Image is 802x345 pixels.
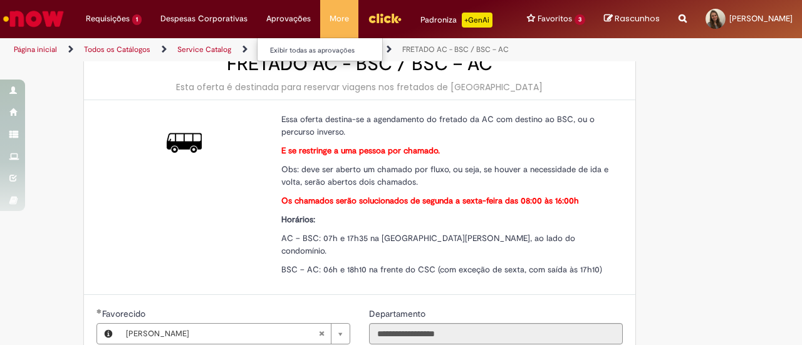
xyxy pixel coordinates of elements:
[84,44,150,54] a: Todos os Catálogos
[96,54,623,75] h2: FRETADO AC - BSC / BSC – AC
[575,14,585,25] span: 3
[281,145,440,156] strong: E se restringe a uma pessoa por chamado.
[312,324,331,344] abbr: Limpar campo Favorecido
[102,308,148,319] span: Necessários - Favorecido
[14,44,57,54] a: Página inicial
[167,125,202,160] img: FRETADO AC - BSC / BSC – AC
[126,324,318,344] span: [PERSON_NAME]
[402,44,509,54] a: FRETADO AC - BSC / BSC – AC
[9,38,525,61] ul: Trilhas de página
[120,324,350,344] a: [PERSON_NAME]Limpar campo Favorecido
[177,44,231,54] a: Service Catalog
[369,323,623,344] input: Departamento
[604,13,660,25] a: Rascunhos
[281,214,315,225] strong: Horários:
[729,13,793,24] span: [PERSON_NAME]
[86,13,130,25] span: Requisições
[257,38,383,61] ul: Aprovações
[266,13,311,25] span: Aprovações
[538,13,572,25] span: Favoritos
[368,9,402,28] img: click_logo_yellow_360x200.png
[369,307,428,320] label: Somente leitura - Departamento
[281,195,579,206] strong: Os chamados serão solucionados de segunda a sexta-feira das 08:00 às 16:00h
[420,13,492,28] div: Padroniza
[132,14,142,25] span: 1
[281,233,575,256] span: AC – BSC: 07h e 17h35 na [GEOGRAPHIC_DATA][PERSON_NAME], ao lado do condomínio.
[96,81,623,93] div: Esta oferta é destinada para reservar viagens nos fretados de [GEOGRAPHIC_DATA]
[160,13,247,25] span: Despesas Corporativas
[330,13,349,25] span: More
[462,13,492,28] p: +GenAi
[281,164,608,187] span: Obs: deve ser aberto um chamado por fluxo, ou seja, se houver a necessidade de ida e volta, serão...
[281,114,595,137] span: Essa oferta destina-se a agendamento do fretado da AC com destino ao BSC, ou o percurso inverso.
[1,6,66,31] img: ServiceNow
[615,13,660,24] span: Rascunhos
[96,309,102,314] span: Obrigatório Preenchido
[258,44,395,58] a: Exibir todas as aprovações
[281,264,602,275] span: BSC – AC: 06h e 18h10 na frente do CSC (com exceção de sexta, com saída às 17h10)
[97,324,120,344] button: Favorecido, Visualizar este registro Bruna Salles Martins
